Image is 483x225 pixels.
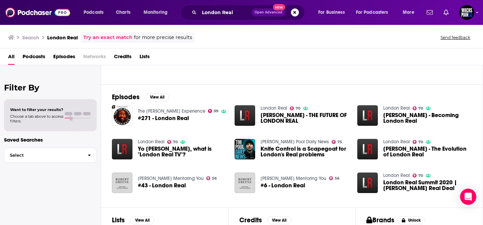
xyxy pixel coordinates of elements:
a: The Joe Rogan Experience [138,108,205,114]
a: 70 [290,106,301,110]
button: Select [4,148,97,163]
a: London Real [138,139,164,145]
div: Open Intercom Messenger [460,189,476,205]
button: Send feedback [439,35,472,40]
span: 70 [418,174,423,177]
img: #43 - London Real [112,173,132,193]
img: User Profile [459,5,474,20]
a: Show notifications dropdown [441,7,451,18]
h3: Search [22,34,39,41]
img: London Real Summit 2020 | Brian Rose's Real Deal [357,173,378,193]
span: 56 [212,177,217,180]
div: Search podcasts, credits, & more... [187,5,311,20]
a: London Real [383,173,410,178]
span: 70 [173,141,178,144]
span: More [403,8,414,17]
a: Robert Greene Mentoring You [261,176,326,181]
a: Knife Control is a Scapegoat for London's Real problems [261,146,349,157]
a: Tim Pool Daily News [261,139,329,145]
img: Brian Rose - The Evolution of London Real [357,139,378,159]
a: #6 - London Real [261,183,305,188]
span: #43 - London Real [138,183,186,188]
span: New [273,4,285,10]
p: Saved Searches [4,137,97,143]
span: Open Advanced [254,11,282,14]
span: For Podcasters [356,8,388,17]
a: Brian Rose - Becoming London Real [383,112,472,124]
span: Want to filter your results? [10,107,63,112]
button: open menu [139,7,176,18]
a: 99 [208,109,219,113]
a: #271 - London Real [138,115,189,121]
img: Brian Rose - Becoming London Real [357,105,378,126]
button: open menu [313,7,353,18]
span: Yo [PERSON_NAME], what is "London Real TV"? [138,146,227,157]
span: 56 [335,177,339,180]
a: CreditsView All [239,216,292,224]
span: [PERSON_NAME] - The Evolution of London Real [383,146,472,157]
button: open menu [352,7,398,18]
a: 70 [413,140,423,144]
span: [PERSON_NAME] - THE FUTURE OF LONDON REAL [261,112,349,124]
a: 70 [413,174,423,178]
span: for more precise results [134,34,192,41]
a: London Real [261,105,287,111]
span: Choose a tab above to access filters. [10,114,63,123]
span: [PERSON_NAME] - Becoming London Real [383,112,472,124]
span: Networks [83,51,106,65]
a: 56 [206,176,217,180]
a: Lists [140,51,150,65]
h2: Credits [239,216,262,224]
span: 99 [214,110,218,113]
a: Credits [114,51,131,65]
span: Monitoring [144,8,168,17]
a: Try an exact match [83,34,132,41]
img: #271 - London Real [112,105,132,126]
button: Unlock [397,216,426,224]
button: View All [145,93,169,101]
img: Podchaser - Follow, Share and Rate Podcasts [5,6,70,19]
a: Charts [112,7,134,18]
button: open menu [79,7,112,18]
span: 70 [418,141,423,144]
span: Podcasts [84,8,103,17]
img: Knife Control is a Scapegoat for London's Real problems [235,139,255,159]
h3: London Real [47,34,78,41]
button: open menu [398,7,423,18]
a: Episodes [53,51,75,65]
a: All [8,51,14,65]
button: Open AdvancedNew [251,8,285,16]
span: London Real Summit 2020 | [PERSON_NAME] Real Deal [383,180,472,191]
span: 70 [296,107,300,110]
a: Podcasts [23,51,45,65]
span: Charts [116,8,130,17]
a: 70 [167,140,178,144]
a: BRIAN ROSE - THE FUTURE OF LONDON REAL [261,112,349,124]
img: BRIAN ROSE - THE FUTURE OF LONDON REAL [235,105,255,126]
a: Robert Greene Mentoring You [138,176,204,181]
h2: Episodes [112,93,140,101]
span: Logged in as WachsmanNY [459,5,474,20]
a: 56 [329,176,340,180]
button: Show profile menu [459,5,474,20]
a: 70 [413,106,423,110]
span: For Business [318,8,345,17]
a: Yo Brian, what is "London Real TV"? [138,146,227,157]
button: View All [267,216,292,224]
h2: Brands [366,216,394,224]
